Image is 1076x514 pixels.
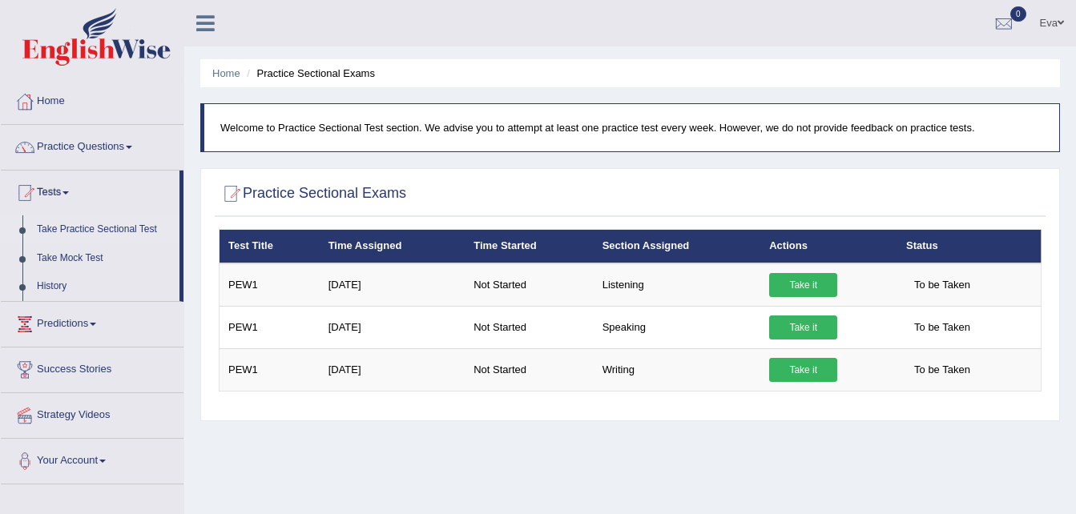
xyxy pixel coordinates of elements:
[465,348,593,391] td: Not Started
[594,306,761,348] td: Speaking
[1,393,183,433] a: Strategy Videos
[594,348,761,391] td: Writing
[769,273,837,297] a: Take it
[320,348,465,391] td: [DATE]
[220,306,320,348] td: PEW1
[906,315,978,339] span: To be Taken
[30,215,179,244] a: Take Practice Sectional Test
[769,315,837,339] a: Take it
[594,230,761,263] th: Section Assigned
[220,348,320,391] td: PEW1
[465,306,593,348] td: Not Started
[212,67,240,79] a: Home
[30,272,179,301] a: History
[320,306,465,348] td: [DATE]
[594,263,761,307] td: Listening
[1,125,183,165] a: Practice Questions
[243,66,375,81] li: Practice Sectional Exams
[220,230,320,263] th: Test Title
[1,347,183,388] a: Success Stories
[320,263,465,307] td: [DATE]
[1,79,183,119] a: Home
[1,171,179,211] a: Tests
[320,230,465,263] th: Time Assigned
[30,244,179,273] a: Take Mock Test
[906,273,978,297] span: To be Taken
[220,120,1043,135] p: Welcome to Practice Sectional Test section. We advise you to attempt at least one practice test e...
[465,263,593,307] td: Not Started
[760,230,897,263] th: Actions
[465,230,593,263] th: Time Started
[1,302,183,342] a: Predictions
[1010,6,1026,22] span: 0
[906,358,978,382] span: To be Taken
[220,263,320,307] td: PEW1
[219,182,406,206] h2: Practice Sectional Exams
[769,358,837,382] a: Take it
[897,230,1041,263] th: Status
[1,439,183,479] a: Your Account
